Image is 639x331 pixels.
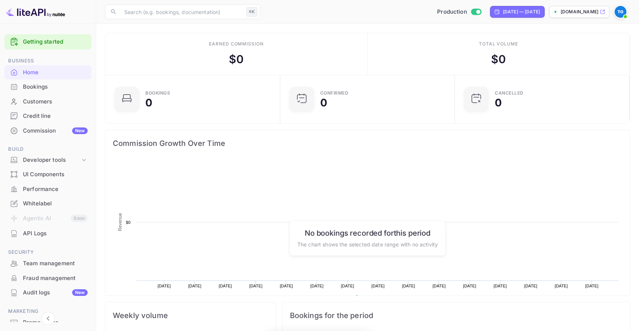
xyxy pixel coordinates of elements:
div: Commission [23,127,88,135]
text: Revenue [118,213,123,231]
a: Bookings [4,80,91,93]
div: CANCELLED [495,91,524,95]
div: 0 [145,98,152,108]
button: Collapse navigation [41,312,55,325]
span: Weekly volume [113,310,268,321]
div: Performance [23,185,88,194]
a: CommissionNew [4,124,91,137]
div: UI Components [23,170,88,179]
p: [DOMAIN_NAME] [561,8,598,15]
div: Team management [23,259,88,268]
div: 0 [495,98,502,108]
span: Commission Growth Over Time [113,137,622,149]
div: API Logs [23,229,88,238]
span: Marketing [4,307,91,315]
div: Bookings [23,83,88,91]
div: Fraud management [4,271,91,286]
div: $ 0 [229,51,244,68]
div: Total volume [479,41,518,47]
a: UI Components [4,167,91,181]
div: Credit line [4,109,91,123]
a: Getting started [23,38,88,46]
text: [DATE] [555,284,568,288]
a: API Logs [4,226,91,240]
div: Audit logs [23,289,88,297]
div: New [72,289,88,296]
div: Whitelabel [4,197,91,211]
div: Whitelabel [23,199,88,208]
text: [DATE] [219,284,232,288]
text: [DATE] [371,284,385,288]
text: [DATE] [249,284,263,288]
div: Promo codes [23,318,88,327]
div: Customers [4,95,91,109]
span: Bookings for the period [290,310,622,321]
div: Developer tools [23,156,80,164]
div: Confirmed [320,91,349,95]
img: Tali Oussama [615,6,626,18]
text: [DATE] [188,284,202,288]
div: [DATE] — [DATE] [503,8,540,15]
div: Team management [4,256,91,271]
div: Credit line [23,112,88,120]
a: Customers [4,95,91,108]
p: The chart shows the selected date range with no activity [297,240,438,248]
div: Home [23,68,88,77]
div: Bookings [145,91,170,95]
div: Performance [4,182,91,197]
div: Home [4,65,91,80]
text: [DATE] [494,284,507,288]
div: Getting started [4,34,91,50]
div: 0 [320,98,327,108]
div: New [72,127,88,134]
div: Switch to Sandbox mode [434,8,484,16]
a: Fraud management [4,271,91,285]
h6: No bookings recorded for this period [297,228,438,237]
text: [DATE] [402,284,415,288]
span: Business [4,57,91,65]
text: [DATE] [463,284,476,288]
div: Developer tools [4,154,91,167]
text: [DATE] [310,284,324,288]
div: UI Components [4,167,91,182]
a: Audit logsNew [4,286,91,299]
input: Search (e.g. bookings, documentation) [120,4,243,19]
text: $0 [126,220,131,225]
a: Team management [4,256,91,270]
a: Performance [4,182,91,196]
span: Security [4,248,91,256]
text: [DATE] [158,284,171,288]
div: API Logs [4,226,91,241]
a: Credit line [4,109,91,123]
a: Home [4,65,91,79]
a: Whitelabel [4,197,91,210]
text: [DATE] [433,284,446,288]
span: Production [437,8,467,16]
div: Earned commission [209,41,264,47]
a: Promo codes [4,315,91,329]
text: [DATE] [280,284,293,288]
text: [DATE] [585,284,599,288]
img: LiteAPI logo [6,6,65,18]
div: $ 0 [491,51,506,68]
text: [DATE] [341,284,354,288]
text: Revenue [362,295,381,300]
div: Fraud management [23,274,88,283]
div: Customers [23,98,88,106]
span: Build [4,145,91,153]
div: ⌘K [246,7,257,17]
text: [DATE] [524,284,537,288]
